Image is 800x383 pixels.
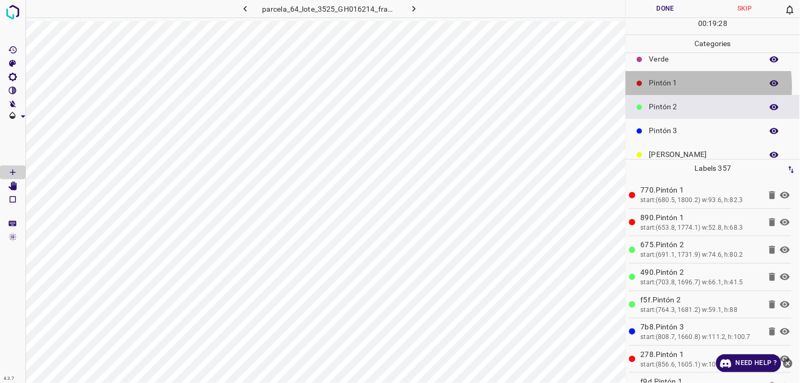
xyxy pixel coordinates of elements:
[641,360,761,370] div: start:(856.6, 1605.1) w:104.2, h:75.3
[649,149,758,160] p: [PERSON_NAME]
[626,119,800,143] div: Pintón 3
[1,375,17,383] div: 4.3.7
[641,250,761,260] div: start:(691.1, 1731.9) w:74.6, h:80.2
[649,125,758,136] p: Pintón 3
[641,185,761,196] p: 770.Pintón 1
[626,35,800,53] p: Categories
[626,143,800,167] div: [PERSON_NAME]
[649,101,758,112] p: Pintón 2
[626,71,800,95] div: Pintón 1
[262,3,397,18] h6: parcela_64_lote_3525_GH016214_frame_00274_265098.jpg
[629,160,797,177] p: Labels 357
[649,77,758,89] p: Pintón 1
[649,54,758,65] p: Verde
[641,294,761,306] p: f5f.Pintón 2
[781,354,795,372] button: close-help
[641,196,761,205] div: start:(680.5, 1800.2) w:93.6, h:82.3
[719,18,727,29] p: 28
[709,18,717,29] p: 19
[698,18,727,34] div: : :
[641,239,761,250] p: 675.Pintón 2
[641,212,761,223] p: 890.Pintón 1
[626,95,800,119] div: Pintón 2
[3,3,22,22] img: logo
[641,349,761,360] p: 278.Pintón 1
[641,223,761,233] div: start:(653.8, 1774.1) w:52.8, h:68.3
[641,333,761,342] div: start:(808.7, 1660.8) w:111.2, h:100.7
[641,321,761,333] p: 7b8.Pintón 3
[641,306,761,315] div: start:(764.3, 1681.2) w:59.1, h:88
[641,278,761,288] div: start:(703.8, 1696.7) w:66.1, h:41.5
[641,267,761,278] p: 490.Pintón 2
[626,47,800,71] div: Verde
[716,354,781,372] a: Need Help ?
[698,18,707,29] p: 00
